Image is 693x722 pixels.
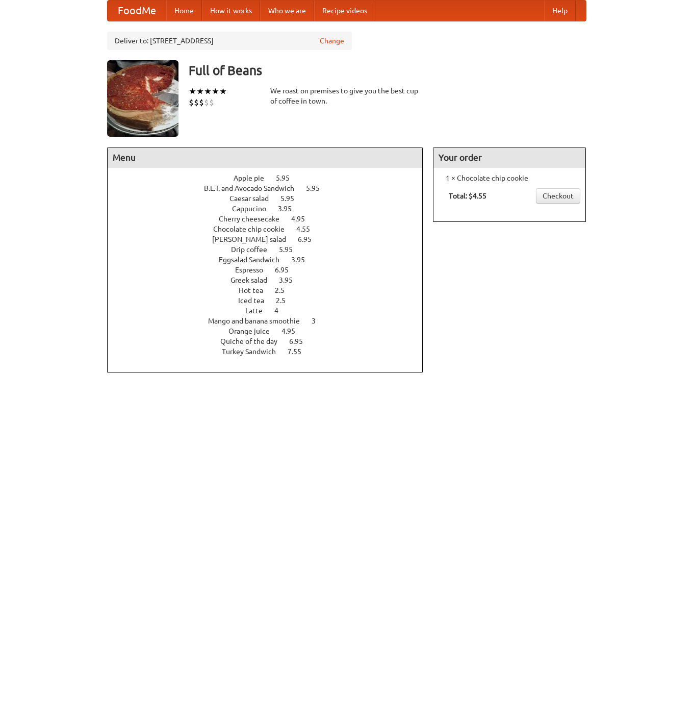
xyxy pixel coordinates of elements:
[235,266,307,274] a: Espresso 6.95
[278,205,302,213] span: 3.95
[260,1,314,21] a: Who we are
[245,307,273,315] span: Latte
[213,225,295,233] span: Chocolate chip cookie
[312,317,326,325] span: 3
[189,86,196,97] li: ★
[433,147,585,168] h4: Your order
[202,1,260,21] a: How it works
[279,245,303,254] span: 5.95
[544,1,576,21] a: Help
[314,1,375,21] a: Recipe videos
[298,235,322,243] span: 6.95
[274,307,289,315] span: 4
[276,174,300,182] span: 5.95
[212,235,296,243] span: [PERSON_NAME] salad
[208,317,335,325] a: Mango and banana smoothie 3
[231,245,277,254] span: Drip coffee
[245,307,297,315] a: Latte 4
[280,194,304,203] span: 5.95
[212,235,330,243] a: [PERSON_NAME] salad 6.95
[238,296,304,305] a: Iced tea 2.5
[239,286,303,294] a: Hot tea 2.5
[204,184,304,192] span: B.L.T. and Avocado Sandwich
[288,347,312,356] span: 7.55
[230,276,277,284] span: Greek salad
[222,347,286,356] span: Turkey Sandwich
[204,86,212,97] li: ★
[232,205,276,213] span: Cappucino
[291,256,315,264] span: 3.95
[275,286,295,294] span: 2.5
[196,86,204,97] li: ★
[296,225,320,233] span: 4.55
[238,296,274,305] span: Iced tea
[234,174,274,182] span: Apple pie
[189,97,194,108] li: $
[107,60,178,137] img: angular.jpg
[189,60,586,81] h3: Full of Beans
[439,173,580,183] li: 1 × Chocolate chip cookie
[232,205,311,213] a: Cappucino 3.95
[276,296,296,305] span: 2.5
[320,36,344,46] a: Change
[222,347,320,356] a: Turkey Sandwich 7.55
[108,1,166,21] a: FoodMe
[270,86,423,106] div: We roast on premises to give you the best cup of coffee in town.
[235,266,273,274] span: Espresso
[166,1,202,21] a: Home
[219,215,290,223] span: Cherry cheesecake
[228,327,314,335] a: Orange juice 4.95
[219,256,324,264] a: Eggsalad Sandwich 3.95
[281,327,305,335] span: 4.95
[229,194,313,203] a: Caesar salad 5.95
[234,174,309,182] a: Apple pie 5.95
[219,215,324,223] a: Cherry cheesecake 4.95
[219,256,290,264] span: Eggsalad Sandwich
[209,97,214,108] li: $
[536,188,580,204] a: Checkout
[231,245,312,254] a: Drip coffee 5.95
[230,276,312,284] a: Greek salad 3.95
[279,276,303,284] span: 3.95
[229,194,279,203] span: Caesar salad
[220,337,322,345] a: Quiche of the day 6.95
[289,337,313,345] span: 6.95
[449,192,486,200] b: Total: $4.55
[208,317,310,325] span: Mango and banana smoothie
[108,147,423,168] h4: Menu
[212,86,219,97] li: ★
[194,97,199,108] li: $
[107,32,352,50] div: Deliver to: [STREET_ADDRESS]
[275,266,299,274] span: 6.95
[306,184,330,192] span: 5.95
[228,327,280,335] span: Orange juice
[219,86,227,97] li: ★
[213,225,329,233] a: Chocolate chip cookie 4.55
[199,97,204,108] li: $
[204,97,209,108] li: $
[291,215,315,223] span: 4.95
[220,337,288,345] span: Quiche of the day
[239,286,273,294] span: Hot tea
[204,184,339,192] a: B.L.T. and Avocado Sandwich 5.95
